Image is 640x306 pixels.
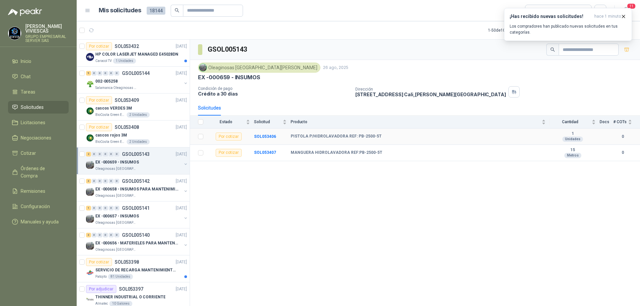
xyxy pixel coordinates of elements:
p: [DATE] [176,178,187,184]
b: 0 [613,134,632,140]
a: Por cotizarSOL053432[DATE] Company LogoHP COLOR LASERJET MANAGED E45028DNCaracol TV1 Unidades [77,40,190,67]
a: Inicio [8,55,69,68]
span: Cotizar [21,150,36,157]
div: 1 [86,206,91,210]
p: [DATE] [176,124,187,131]
p: [PERSON_NAME] VIVIESCAS [25,24,69,33]
p: Caracol TV [95,58,112,64]
p: [DATE] [176,151,187,157]
p: THINNER INDUSTRIAL O CORRIENTE [95,294,165,300]
button: 11 [620,5,632,17]
span: 11 [627,3,636,9]
div: 0 [97,179,102,183]
a: Solicitudes [8,101,69,114]
button: ¡Has recibido nuevas solicitudes!hace 1 minuto Los compradores han publicado nuevas solicitudes e... [504,8,632,41]
a: Configuración [8,200,69,213]
p: Oleaginosas [GEOGRAPHIC_DATA][PERSON_NAME] [95,220,137,225]
a: 1 0 0 0 0 0 GSOL005141[DATE] Company LogoEX -000657 - INSUMOSOleaginosas [GEOGRAPHIC_DATA][PERSON... [86,204,188,225]
img: Company Logo [8,27,21,40]
span: Configuración [21,203,50,210]
h1: Mis solicitudes [99,6,141,15]
div: 0 [103,152,108,156]
div: Unidades [562,137,583,142]
th: Cantidad [550,116,600,129]
p: cascos rojos 3M [95,132,127,139]
p: 002-005258 [95,78,118,85]
b: SOL053406 [254,134,276,139]
a: Negociaciones [8,132,69,144]
div: 2 Unidades [127,112,150,118]
span: Estado [207,120,245,124]
p: [DATE] [176,70,187,77]
p: EX -000659 - INSUMOS [198,74,260,81]
b: MANGUERA HIDROLAVADORA REF:PB-2500-5T [291,150,382,155]
div: 0 [92,71,97,76]
img: Company Logo [86,53,94,61]
div: 0 [103,206,108,210]
span: Órdenes de Compra [21,165,62,179]
div: 2 [86,152,91,156]
div: 1 - 50 de 10861 [488,25,534,36]
div: Por adjudicar [86,285,116,293]
div: 0 [114,233,119,237]
img: Company Logo [86,242,94,250]
div: 0 [109,206,114,210]
span: Producto [291,120,540,124]
p: BioCosta Green Energy S.A.S [95,112,125,118]
p: [STREET_ADDRESS] Cali , [PERSON_NAME][GEOGRAPHIC_DATA] [355,92,506,97]
p: EX -000657 - INSUMOS [95,213,139,219]
a: Por cotizarSOL053409[DATE] Company Logocascos VERDES 3MBioCosta Green Energy S.A.S2 Unidades [77,94,190,121]
span: Manuales y ayuda [21,218,59,225]
div: Por cotizar [86,96,112,104]
a: Órdenes de Compra [8,162,69,182]
div: 0 [97,233,102,237]
p: GRUPO EMPRESARIAL SERVER SAS [25,35,69,43]
div: 0 [92,152,97,156]
p: [DATE] [176,97,187,104]
th: # COTs [613,116,640,129]
p: SOL053397 [119,287,143,291]
img: Company Logo [86,80,94,88]
img: Company Logo [86,134,94,142]
div: Por cotizar [216,133,242,141]
span: Licitaciones [21,119,45,126]
b: PISTOLA P/HIDROLAVADORA REF: PB-2500-5T [291,134,382,139]
p: Crédito a 30 días [198,91,350,97]
div: 0 [114,71,119,76]
a: Licitaciones [8,116,69,129]
p: Oleaginosas [GEOGRAPHIC_DATA][PERSON_NAME] [95,166,137,171]
img: Company Logo [86,107,94,115]
p: Patojito [95,274,107,279]
p: [DATE] [176,232,187,238]
p: SOL053408 [115,125,139,130]
a: SOL053407 [254,150,276,155]
span: 18144 [147,7,165,15]
p: Condición de pago [198,86,350,91]
p: GSOL005143 [122,152,150,156]
img: Company Logo [86,188,94,196]
div: 81 Unidades [108,274,133,279]
a: Remisiones [8,185,69,197]
span: hace 1 minuto [594,14,621,19]
span: # COTs [613,120,627,124]
div: 0 [92,179,97,183]
div: 0 [114,206,119,210]
div: 0 [103,71,108,76]
span: Cantidad [550,120,590,124]
div: 2 Unidades [127,139,150,145]
div: Solicitudes [198,104,221,112]
a: 2 0 0 0 0 0 GSOL005143[DATE] Company LogoEX -000659 - INSUMOSOleaginosas [GEOGRAPHIC_DATA][PERSON... [86,150,188,171]
p: GSOL005141 [122,206,150,210]
span: Tareas [21,88,35,96]
span: Solicitud [254,120,281,124]
b: 15 [550,148,596,153]
span: search [550,47,555,52]
a: Por cotizarSOL053398[DATE] Company LogoSERVICIO DE RECARGA MANTENIMIENTO Y PRESTAMOS DE EXTINTORE... [77,255,190,282]
div: 0 [92,206,97,210]
span: Negociaciones [21,134,51,142]
div: 0 [103,179,108,183]
a: 3 0 0 0 0 0 GSOL005140[DATE] Company LogoEX -000656 - MATERIELES PARA MANTENIMIENTO MECANICOleagi... [86,231,188,252]
th: Solicitud [254,116,291,129]
p: BioCosta Green Energy S.A.S [95,139,125,145]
